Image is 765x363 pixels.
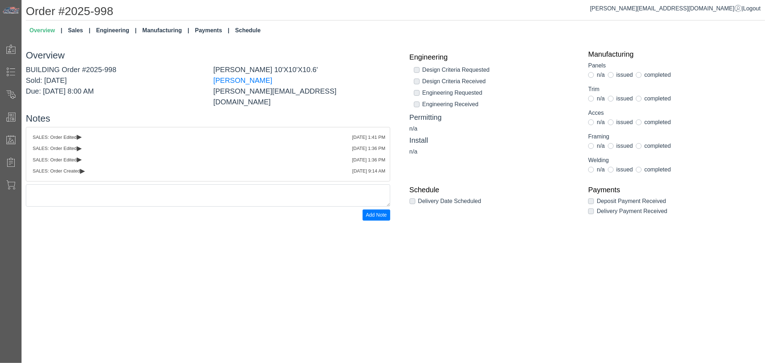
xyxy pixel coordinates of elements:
[743,5,761,11] span: Logout
[65,23,93,38] a: Sales
[2,6,20,14] img: Metals Direct Inc Logo
[33,145,383,152] div: SALES: Order Edited
[208,64,396,107] div: [PERSON_NAME] 10'X10'X10.6' [PERSON_NAME][EMAIL_ADDRESS][DOMAIN_NAME]
[232,23,264,38] a: Schedule
[590,4,761,13] div: |
[93,23,140,38] a: Engineering
[366,212,387,218] span: Add Note
[588,185,756,194] a: Payments
[33,134,383,141] div: SALES: Order Edited
[597,207,667,216] label: Delivery Payment Received
[352,134,386,141] div: [DATE] 1:41 PM
[352,156,386,164] div: [DATE] 1:36 PM
[410,185,578,194] a: Schedule
[410,147,578,156] div: n/a
[26,50,390,61] h3: Overview
[410,136,578,145] h5: Install
[77,146,82,150] span: ▸
[80,168,85,173] span: ▸
[26,113,390,124] h3: Notes
[410,113,578,122] h5: Permitting
[363,209,390,221] button: Add Note
[33,168,383,175] div: SALES: Order Created
[33,156,383,164] div: SALES: Order Edited
[588,50,756,58] a: Manufacturing
[77,157,82,161] span: ▸
[352,145,386,152] div: [DATE] 1:36 PM
[590,5,742,11] a: [PERSON_NAME][EMAIL_ADDRESS][DOMAIN_NAME]
[352,168,385,175] div: [DATE] 9:14 AM
[26,4,765,20] h1: Order #2025-998
[20,64,208,107] div: BUILDING Order #2025-998 Sold: [DATE] Due: [DATE] 8:00 AM
[192,23,232,38] a: Payments
[410,124,578,133] div: n/a
[77,134,82,139] span: ▸
[597,197,666,206] label: Deposit Payment Received
[418,197,481,206] label: Delivery Date Scheduled
[140,23,192,38] a: Manufacturing
[410,53,578,61] a: Engineering
[213,76,272,84] a: [PERSON_NAME]
[27,23,65,38] a: Overview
